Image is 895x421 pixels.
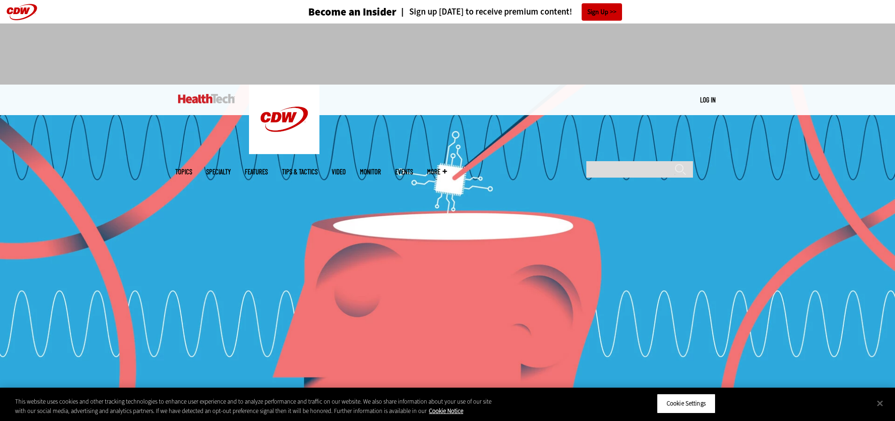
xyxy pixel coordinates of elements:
[332,168,346,175] a: Video
[249,147,319,156] a: CDW
[700,95,716,105] div: User menu
[429,407,463,415] a: More information about your privacy
[175,168,192,175] span: Topics
[395,168,413,175] a: Events
[206,168,231,175] span: Specialty
[277,33,619,75] iframe: advertisement
[700,95,716,104] a: Log in
[282,168,318,175] a: Tips & Tactics
[397,8,572,16] a: Sign up [DATE] to receive premium content!
[308,7,397,17] h3: Become an Insider
[15,397,492,415] div: This website uses cookies and other tracking technologies to enhance user experience and to analy...
[582,3,622,21] a: Sign Up
[249,85,319,154] img: Home
[427,168,447,175] span: More
[245,168,268,175] a: Features
[870,393,890,413] button: Close
[273,7,397,17] a: Become an Insider
[360,168,381,175] a: MonITor
[178,94,235,103] img: Home
[657,394,716,413] button: Cookie Settings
